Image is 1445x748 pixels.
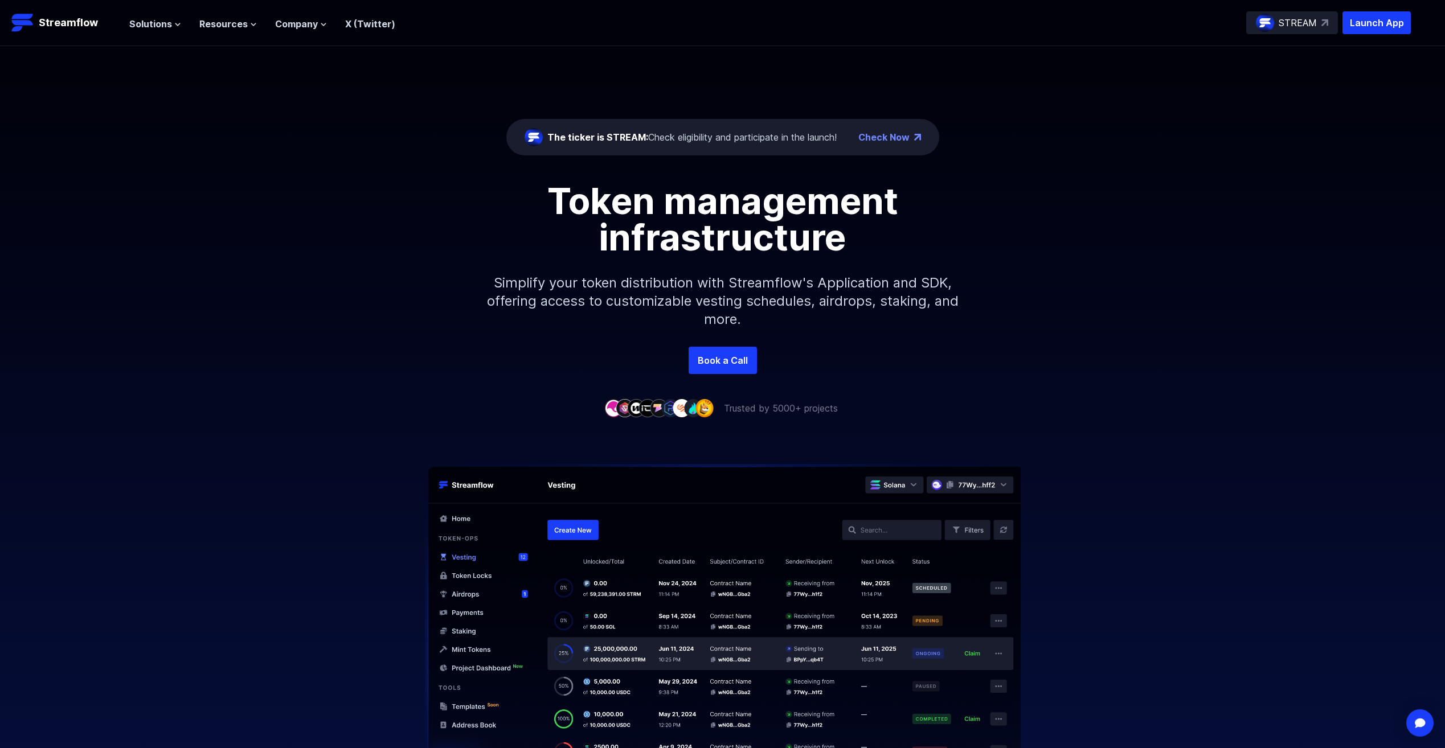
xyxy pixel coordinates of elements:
a: STREAM [1246,11,1338,34]
img: company-5 [650,399,668,417]
p: Streamflow [39,15,98,31]
img: company-8 [684,399,702,417]
img: Streamflow Logo [11,11,34,34]
img: company-4 [638,399,657,417]
img: top-right-arrow.png [914,134,921,141]
button: Company [275,17,327,31]
img: company-9 [695,399,714,417]
button: Solutions [129,17,181,31]
a: Book a Call [689,347,757,374]
span: Resources [199,17,248,31]
a: Check Now [858,130,910,144]
a: X (Twitter) [345,18,395,30]
img: company-7 [673,399,691,417]
img: top-right-arrow.svg [1321,19,1328,26]
img: streamflow-logo-circle.png [525,128,543,146]
div: Check eligibility and participate in the launch! [547,130,837,144]
button: Resources [199,17,257,31]
span: Solutions [129,17,172,31]
p: STREAM [1279,16,1317,30]
img: company-2 [616,399,634,417]
a: Streamflow [11,11,118,34]
button: Launch App [1342,11,1411,34]
img: company-3 [627,399,645,417]
h1: Token management infrastructure [466,183,979,256]
div: Open Intercom Messenger [1406,709,1434,737]
img: company-6 [661,399,679,417]
span: Company [275,17,318,31]
img: streamflow-logo-circle.png [1256,14,1274,32]
span: The ticker is STREAM: [547,131,648,143]
p: Trusted by 5000+ projects [724,401,838,415]
img: company-1 [604,399,623,417]
p: Simplify your token distribution with Streamflow's Application and SDK, offering access to custom... [478,256,968,347]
